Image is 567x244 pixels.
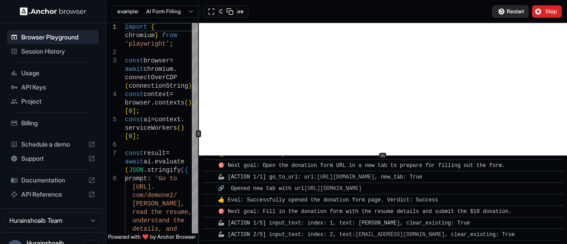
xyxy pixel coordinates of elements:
span: 👍 Eval: Successfully extracted resume details. Verdict: Success [218,151,422,157]
span: . [181,116,184,123]
span: 0 [128,133,132,140]
div: Usage [7,66,99,80]
span: browser [144,57,170,64]
span: serviceWorkers [125,124,177,132]
span: ] [132,133,136,140]
span: const [125,116,144,123]
span: ; [136,133,140,140]
span: Billing [21,119,95,128]
span: const [125,91,144,98]
span: ; [136,108,140,115]
span: com/demone2/ [132,192,177,199]
a: [URL][DOMAIN_NAME] [304,186,362,192]
span: [URL]. [132,183,155,190]
span: connectOverCDP [125,74,177,81]
span: browser [125,99,151,106]
span: ( [125,167,128,174]
a: [URL][DOMAIN_NAME] [317,174,375,180]
span: JSON [128,167,144,174]
span: ​ [207,161,211,170]
span: 🔗 Opened new tab with url [218,186,365,192]
div: 7 [106,149,117,158]
div: Session History [7,44,99,58]
span: const [125,57,144,64]
img: Anchor Logo [20,7,86,15]
span: ​ [207,173,211,182]
span: ​ [207,219,211,228]
span: ; [170,40,173,47]
span: const [125,150,144,157]
div: 8 [106,174,117,183]
div: 4 [106,90,117,99]
button: Restart [492,5,528,18]
span: 0 [128,108,132,115]
span: result [144,150,166,157]
span: ( [184,99,188,106]
span: ​ [207,230,211,239]
span: . [151,158,155,165]
span: API Reference [21,190,85,199]
span: prompt [125,175,147,182]
span: ] [132,108,136,115]
span: [ [125,133,128,140]
span: Session History [21,47,95,56]
span: 🦾 [ACTION 2/5] input_text: index: 2, text: , clear_existing: True [218,232,515,238]
span: ) [188,99,192,106]
span: Browser Playground [21,33,95,42]
div: Documentation [7,173,99,187]
span: 🎯 Next goal: Open the donation form URL in a new tab to prepare for filling out the form. [218,163,505,169]
span: stringify [147,167,181,174]
span: 👍 Eval: Successfully opened the donation form page. Verdict: Success [218,197,438,203]
span: ai [144,158,151,165]
div: API Keys [7,80,99,94]
span: = [166,150,169,157]
span: { [151,23,155,31]
div: Project [7,94,99,108]
span: Powered with ❤️ by Anchor Browser [108,233,196,244]
span: API Keys [21,83,95,92]
button: Open in full screen [204,5,219,18]
span: ( [177,124,181,132]
div: Browser Playground [7,30,99,44]
span: ( [181,167,184,174]
span: : [147,175,151,182]
span: ​ [207,196,211,205]
span: ​ [207,207,211,216]
div: Billing [7,116,99,130]
div: 3 [106,57,117,65]
div: 2 [106,48,117,57]
span: . [144,167,147,174]
div: Schedule a demo [7,137,99,151]
span: context [144,91,170,98]
span: [PERSON_NAME], [132,200,185,207]
span: Stop [545,8,558,15]
span: understand the [132,217,185,224]
span: Project [21,97,95,106]
span: evaluate [155,158,184,165]
span: 🦾 [ACTION 1/5] input_text: index: 1, text: [PERSON_NAME], clear_existing: True [218,220,470,226]
span: Schedule a demo [21,140,85,149]
span: chromium [125,32,155,39]
span: contexts [155,99,184,106]
span: } [155,32,158,39]
span: Support [21,154,85,163]
button: Stop [532,5,562,18]
span: details, and [132,225,177,232]
span: ​ [207,184,211,193]
span: chromium [144,66,173,73]
div: Support [7,151,99,166]
span: = [151,116,155,123]
span: Usage [21,69,95,77]
div: 5 [106,116,117,124]
span: = [170,57,173,64]
span: { [184,167,188,174]
span: read the resume, [132,209,192,216]
span: 🦾 [ACTION 1/1] go_to_url: url: , new_tab: True [218,174,423,180]
a: [EMAIL_ADDRESS][DOMAIN_NAME] [355,232,445,238]
span: [ [125,108,128,115]
span: ) [181,124,184,132]
div: API Reference [7,187,99,201]
span: import [125,23,147,31]
span: ) [188,82,192,89]
span: Restart [507,8,524,15]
